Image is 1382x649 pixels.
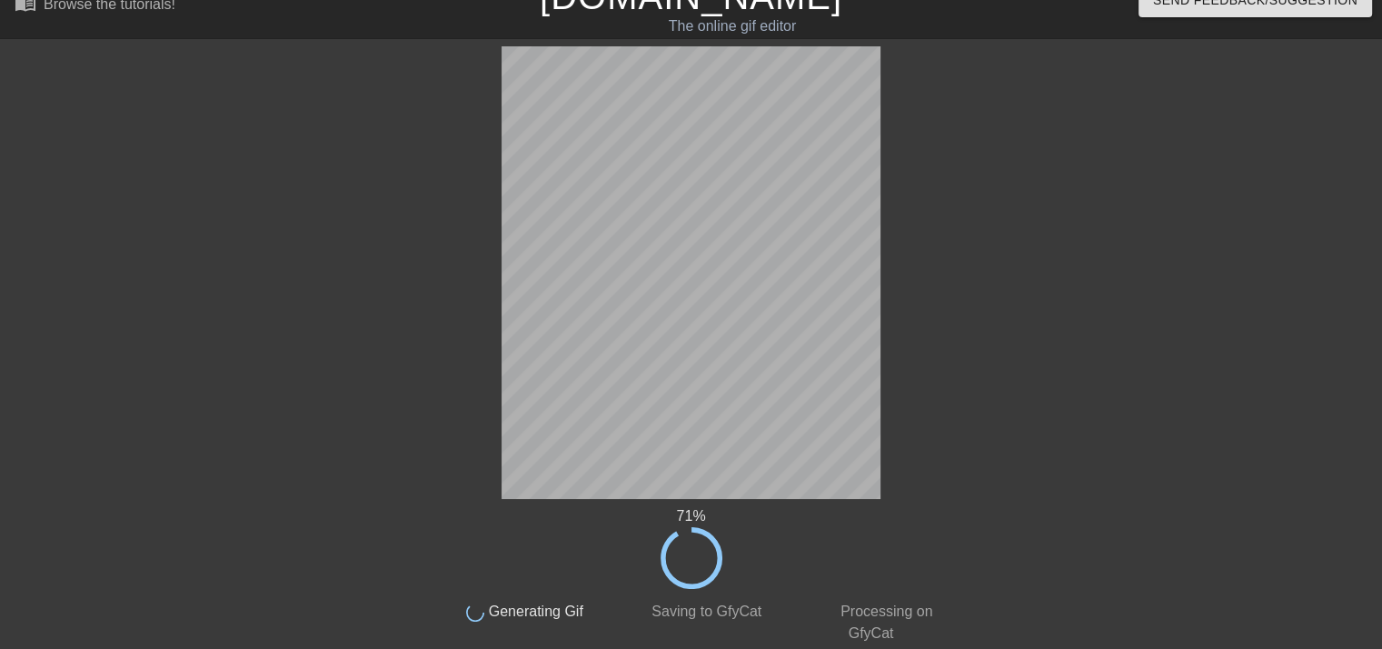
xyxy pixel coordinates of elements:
div: The online gif editor [470,15,995,37]
span: Processing on GfyCat [837,604,933,641]
span: Saving to GfyCat [648,604,761,619]
span: Generating Gif [484,604,583,619]
div: 71 % [435,505,948,527]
